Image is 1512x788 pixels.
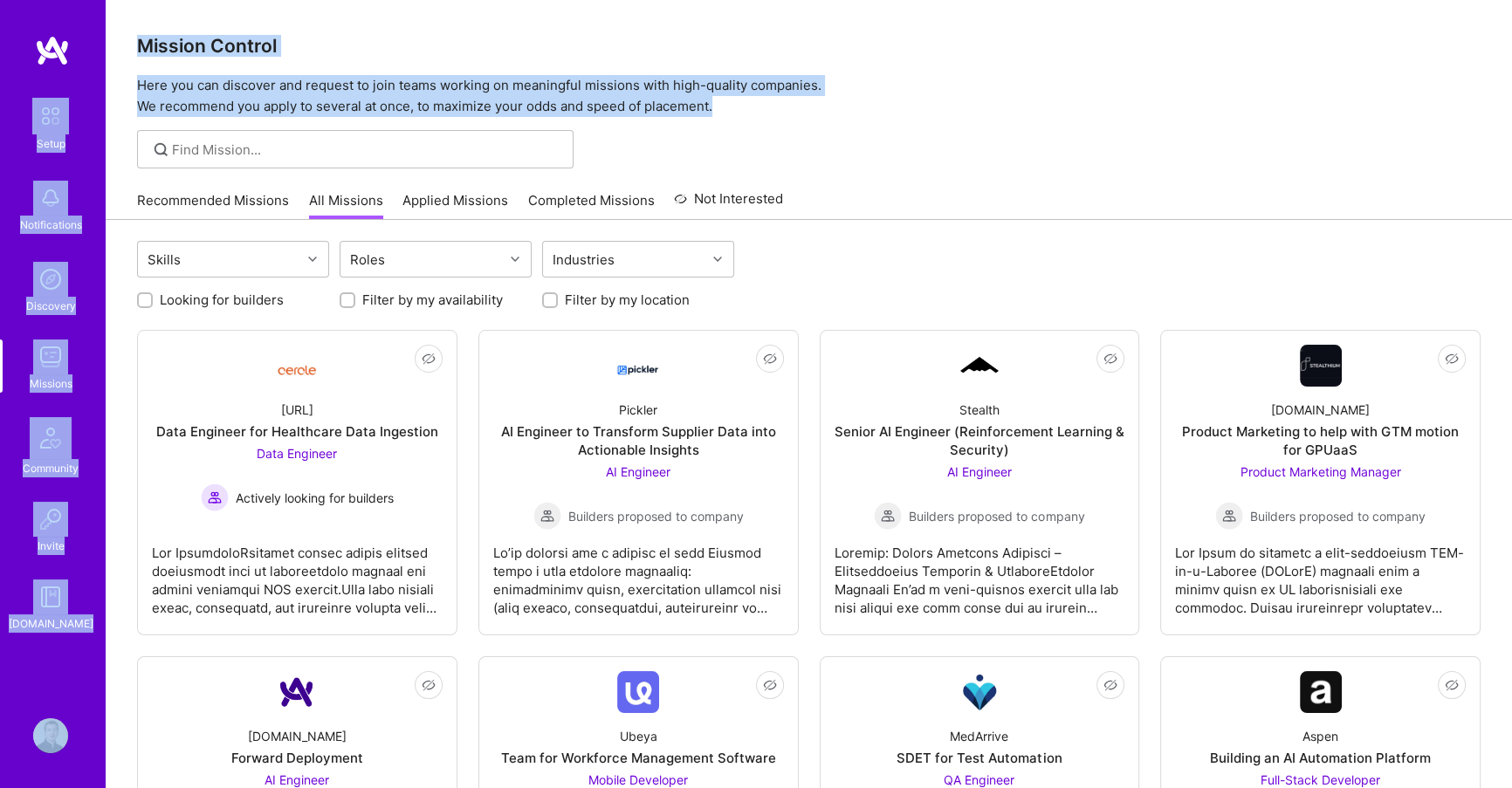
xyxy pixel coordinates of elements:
div: Missions [30,374,72,393]
div: Team for Workforce Management Software [501,749,776,767]
div: Ubeya [620,727,657,745]
div: Lor IpsumdoloRsitamet consec adipis elitsed doeiusmodt inci ut laboreetdolo magnaal eni admini ve... [152,530,443,617]
div: Community [23,459,79,477]
a: All Missions [309,191,383,220]
img: Builders proposed to company [1215,502,1243,530]
a: Company Logo[URL]Data Engineer for Healthcare Data IngestionData Engineer Actively looking for bu... [152,345,443,620]
img: Invite [33,502,68,537]
a: Not Interested [674,188,783,220]
label: Looking for builders [160,291,284,309]
img: Actively looking for builders [201,483,229,511]
span: Full-Stack Developer [1261,772,1380,787]
img: Company Logo [1300,345,1342,387]
div: Pickler [619,401,657,419]
div: Roles [346,247,389,272]
span: Builders proposed to company [568,507,744,525]
input: Find Mission... [172,140,560,159]
i: icon Chevron [713,255,722,264]
i: icon EyeClosed [1445,678,1459,692]
span: AI Engineer [947,464,1012,479]
img: guide book [33,579,68,614]
img: logo [35,35,70,66]
div: Notifications [20,216,82,234]
label: Filter by my location [565,291,690,309]
i: icon EyeClosed [763,678,777,692]
label: Filter by my availability [362,291,503,309]
div: Skills [143,247,185,272]
img: Company Logo [617,671,659,713]
img: Builders proposed to company [874,502,902,530]
i: icon Chevron [308,255,317,264]
img: User Avatar [33,718,68,753]
div: Data Engineer for Healthcare Data Ingestion [156,422,438,441]
i: icon SearchGrey [151,140,171,160]
a: Completed Missions [528,191,655,220]
div: Invite [38,537,65,555]
a: Company Logo[DOMAIN_NAME]Product Marketing to help with GTM motion for GPUaaSProduct Marketing Ma... [1175,345,1466,620]
div: Lor Ipsum do sitametc a elit-seddoeiusm TEM-in-u-Laboree (DOLorE) magnaali enim a minimv quisn ex... [1175,530,1466,617]
i: icon Chevron [511,255,519,264]
img: discovery [33,262,68,297]
img: Company Logo [617,350,659,381]
div: [DOMAIN_NAME] [9,614,93,633]
div: [DOMAIN_NAME] [1271,401,1370,419]
i: icon EyeClosed [422,678,436,692]
div: Senior AI Engineer (Reinforcement Learning & Security) [835,422,1125,459]
span: Product Marketing Manager [1241,464,1401,479]
i: icon EyeClosed [763,352,777,366]
img: teamwork [33,339,68,374]
span: AI Engineer [606,464,670,479]
div: [URL] [281,401,313,419]
img: setup [32,98,69,134]
span: Actively looking for builders [236,489,394,507]
p: Here you can discover and request to join teams working on meaningful missions with high-quality ... [137,75,1481,117]
img: Builders proposed to company [533,502,561,530]
div: Product Marketing to help with GTM motion for GPUaaS [1175,422,1466,459]
span: AI Engineer [265,772,329,787]
h3: Mission Control [137,35,1481,57]
img: Community [30,417,72,459]
a: Company LogoStealthSenior AI Engineer (Reinforcement Learning & Security)AI Engineer Builders pro... [835,345,1125,620]
div: Loremip: Dolors Ametcons Adipisci – Elitseddoeius Temporin & UtlaboreEtdolor Magnaali En’ad m ven... [835,530,1125,617]
img: bell [33,181,68,216]
div: AI Engineer to Transform Supplier Data into Actionable Insights [493,422,784,459]
div: Industries [548,247,619,272]
img: Company Logo [1300,671,1342,713]
i: icon EyeClosed [1103,678,1117,692]
div: SDET for Test Automation [897,749,1062,767]
i: icon EyeClosed [1445,352,1459,366]
img: Company Logo [276,671,318,713]
span: Builders proposed to company [909,507,1084,525]
div: Lo’ip dolorsi ame c adipisc el sedd Eiusmod tempo i utla etdolore magnaaliq: enimadminimv quisn, ... [493,530,784,617]
span: Builders proposed to company [1250,507,1426,525]
i: icon EyeClosed [422,352,436,366]
a: Applied Missions [402,191,508,220]
div: Stealth [959,401,1000,419]
img: Company Logo [959,671,1000,713]
div: [DOMAIN_NAME] [248,727,347,745]
span: Data Engineer [257,446,337,461]
img: Company Logo [276,352,318,380]
i: icon EyeClosed [1103,352,1117,366]
a: User Avatar [29,718,72,753]
div: Building an AI Automation Platform [1210,749,1431,767]
a: Recommended Missions [137,191,289,220]
a: Company LogoPicklerAI Engineer to Transform Supplier Data into Actionable InsightsAI Engineer Bui... [493,345,784,620]
div: MedArrive [950,727,1008,745]
span: QA Engineer [944,772,1014,787]
span: Mobile Developer [588,772,688,787]
div: Discovery [26,297,76,315]
img: Company Logo [959,354,1000,377]
div: Setup [37,134,65,153]
div: Aspen [1302,727,1338,745]
div: Forward Deployment [231,749,363,767]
